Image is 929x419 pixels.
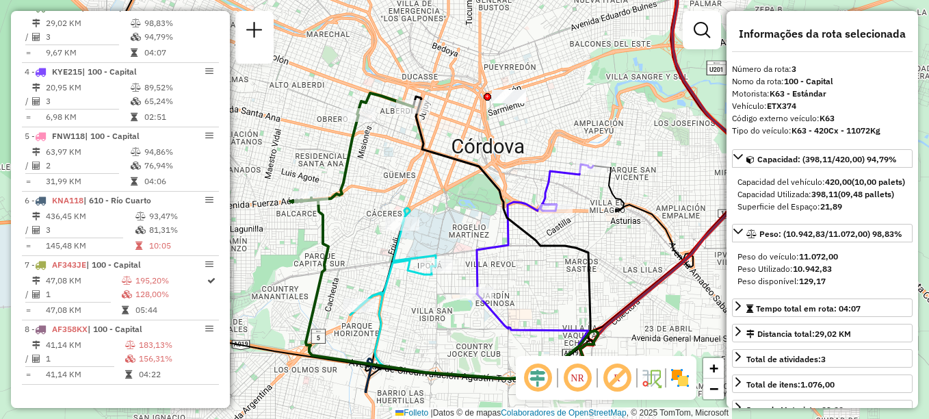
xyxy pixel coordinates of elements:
strong: 100 - Capital [784,76,833,86]
em: Opções [205,196,213,204]
i: Rota otimizada [207,277,215,285]
strong: K63 - 420Cx - 11072Kg [791,125,880,136]
strong: 1.076,00 [800,379,835,390]
font: 156,31% [139,353,172,364]
td: 47,08 KM [45,303,121,317]
td: 94,86% [144,145,213,159]
font: 94,79% [144,31,173,42]
td: 1 [45,288,121,301]
td: = [25,175,31,188]
span: | 100 - Capital [86,259,141,270]
strong: 129,17 [799,276,826,286]
i: Tempo total em rota [135,242,142,250]
td: 145,48 KM [45,239,135,253]
strong: ETX374 [767,101,796,111]
font: 76,94% [144,160,173,170]
font: 81,31% [149,225,178,235]
i: Distância Total [32,148,40,156]
td: 89,52% [144,81,213,94]
div: Total de itens: [746,379,835,391]
i: Total de Atividades [32,290,40,299]
i: Tempo total em rota [131,113,138,121]
span: Peso do veículo: [737,251,838,262]
i: Total de Atividades [32,33,40,41]
em: Opções [205,67,213,75]
span: | 100 - Capital [81,2,136,12]
span: FNW118 [52,131,85,141]
td: 195,20% [135,274,206,288]
span: Ocultar NR [561,361,594,394]
td: 02:51 [144,110,213,124]
em: Opções [205,131,213,140]
td: / [25,94,31,108]
strong: 10.942,83 [793,264,832,274]
div: Jornada Motorista: 09:00 [746,404,843,416]
em: Opções [205,260,213,268]
a: Nova sessão e pesquisa [241,16,268,47]
strong: 398,11 [811,189,838,199]
td: 47,08 KM [45,274,121,288]
td: / [25,352,31,366]
a: Acercar [703,358,724,379]
span: ETX374 [52,2,81,12]
td: 10:05 [148,239,213,253]
i: % de utilização do peso [131,148,141,156]
td: 20,95 KM [45,81,130,94]
img: Exibir/Ocultar setores [669,367,691,389]
a: Distancia total:29,02 KM [732,324,913,342]
i: Distância Total [32,84,40,92]
a: Jornada Motorista: 09:00 [732,400,913,418]
font: Motorista: [732,88,826,99]
a: Capacidad: (398,11/420,00) 94,79% [732,149,913,168]
span: Total de atividades: [746,354,826,364]
span: AF358KX [52,324,88,334]
i: % de utilização do peso [131,84,141,92]
td: 1 [45,352,125,366]
span: | [431,408,433,418]
strong: K63 - Estándar [770,88,826,99]
td: 436,45 KM [45,209,135,223]
div: Datos © de mapas , © 2025 TomTom, Microsoft [392,407,732,419]
td: = [25,368,31,381]
i: Total de Atividades [32,355,40,363]
i: % de utilização da cubagem [131,33,141,41]
i: % de utilização da cubagem [125,355,135,363]
td: 31,99 KM [45,175,130,188]
i: Tempo total em rota [125,370,132,379]
i: % de utilização do peso [122,277,132,285]
font: Capacidad del vehículo: [737,177,905,187]
strong: 420,00 [825,177,852,187]
td: / [25,223,31,237]
i: % de utilização do peso [131,19,141,27]
font: Vehículo: [732,101,796,111]
td: 6,98 KM [45,110,130,124]
i: Total de Atividades [32,97,40,105]
span: Tempo total em rota: 04:07 [756,303,861,314]
div: Atividade não roteirizada - LIBERTAD S.A. [492,90,526,103]
td: = [25,239,31,253]
font: 4 - [25,66,35,77]
td: / [25,30,31,44]
i: Total de Atividades [32,226,40,234]
font: 5 - [25,131,35,141]
td: 93,47% [148,209,213,223]
span: KYE215 [52,66,82,77]
strong: (09,48 pallets) [838,189,894,199]
span: 29,02 KM [815,329,851,339]
td: = [25,303,31,317]
div: Superficie del Espaço: [737,201,907,213]
font: 8 - [25,324,35,334]
td: 9,67 KM [45,46,130,60]
i: Distância Total [32,341,40,349]
font: Capacidad Utilizada: [737,189,894,199]
h4: Informações da rota selecionada [732,27,913,40]
td: / [25,288,31,301]
a: Colaboradores de OpenStreetMap [501,408,626,418]
font: Peso Utilizado: [737,264,832,274]
strong: (10,00 palets) [852,177,905,187]
td: 3 [45,223,135,237]
i: % de utilização da cubagem [135,226,146,234]
a: Folleto [395,408,428,418]
td: 29,02 KM [45,16,130,30]
span: AF343JE [52,259,86,270]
